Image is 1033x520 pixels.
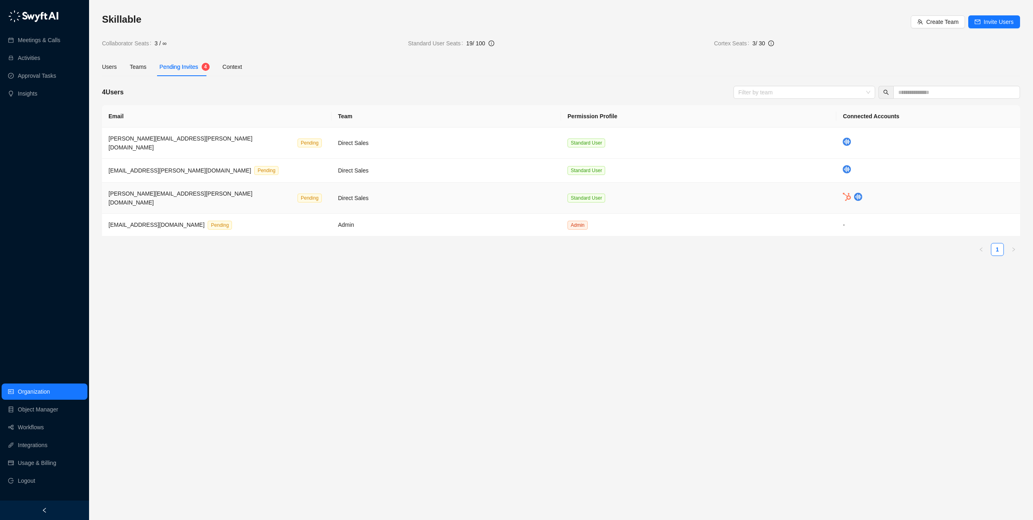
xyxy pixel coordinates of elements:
span: logout [8,478,14,484]
iframe: Open customer support [1007,493,1029,515]
div: Context [223,62,242,71]
a: 1 [991,243,1003,256]
span: 19 / 100 [466,40,485,47]
span: info-circle [489,40,494,46]
th: Email [102,105,332,128]
span: [EMAIL_ADDRESS][DOMAIN_NAME] [108,222,204,228]
td: Direct Sales [332,128,561,159]
span: Standard User [568,194,605,202]
img: chorus-BBBF9yxZ.png [854,193,862,201]
td: Direct Sales [332,183,561,214]
span: left [42,507,47,513]
span: Collaborator Seats [102,39,155,48]
span: Standard User [568,166,605,175]
th: Team [332,105,561,128]
span: Pending [208,221,232,230]
span: [PERSON_NAME][EMAIL_ADDRESS][PERSON_NAME][DOMAIN_NAME] [108,190,253,206]
span: Pending Invites [159,64,198,70]
span: Standard User Seats [408,39,466,48]
span: 4 [204,64,207,70]
a: Integrations [18,437,47,453]
li: Next Page [1007,243,1020,256]
img: chorus-BBBF9yxZ.png [843,138,851,146]
span: Logout [18,473,35,489]
span: Pending [254,166,278,175]
button: right [1007,243,1020,256]
td: Direct Sales [332,159,561,183]
span: info-circle [768,40,774,46]
a: Object Manager [18,401,58,418]
span: 3 / 30 [752,40,765,47]
span: Create Team [926,17,959,26]
span: team [917,19,923,25]
h5: 4 Users [102,87,123,97]
li: Previous Page [975,243,988,256]
span: search [883,90,889,95]
span: right [1011,247,1016,252]
img: logo-05li4sbe.png [8,10,59,22]
span: [EMAIL_ADDRESS][PERSON_NAME][DOMAIN_NAME] [108,167,251,174]
span: Pending [298,139,322,147]
span: Invite Users [984,17,1014,26]
a: Activities [18,50,40,66]
span: 3 / ∞ [155,39,166,48]
button: Create Team [911,15,965,28]
td: Admin [332,214,561,237]
td: - [836,214,1020,237]
a: Workflows [18,419,44,435]
sup: 4 [202,63,210,71]
span: Pending [298,194,322,202]
div: Users [102,62,117,71]
a: Approval Tasks [18,68,56,84]
span: Cortex Seats [714,39,752,48]
button: left [975,243,988,256]
span: [PERSON_NAME][EMAIL_ADDRESS][PERSON_NAME][DOMAIN_NAME] [108,135,253,151]
a: Organization [18,384,50,400]
img: hubspot-DkpyWjJb.png [843,193,851,201]
span: Standard User [568,139,605,147]
th: Connected Accounts [836,105,1020,128]
li: 1 [991,243,1004,256]
span: mail [975,19,980,25]
th: Permission Profile [561,105,836,128]
a: Usage & Billing [18,455,56,471]
a: Meetings & Calls [18,32,60,48]
span: left [979,247,984,252]
span: Admin [568,221,588,230]
button: Invite Users [968,15,1020,28]
div: Teams [130,62,147,71]
a: Insights [18,85,37,102]
img: chorus-BBBF9yxZ.png [843,165,851,173]
h3: Skillable [102,13,911,26]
